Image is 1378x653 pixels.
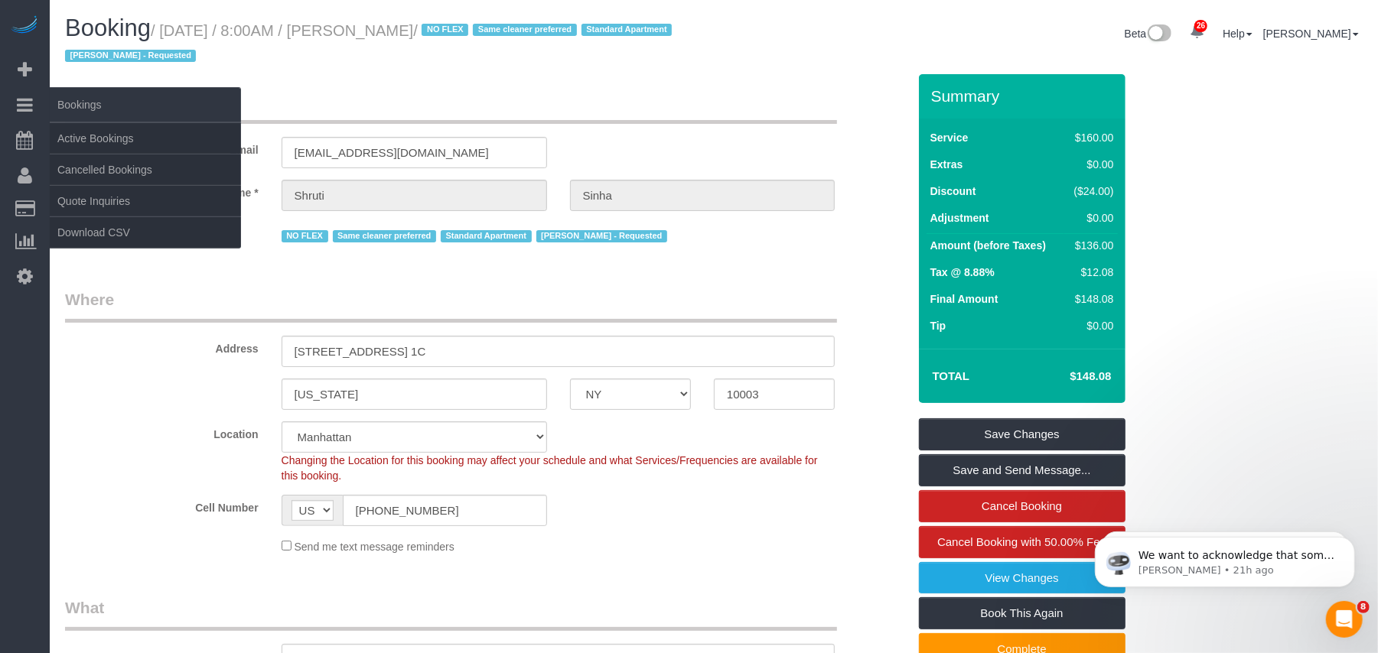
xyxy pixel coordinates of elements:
[1146,24,1171,44] img: New interface
[67,59,264,73] p: Message from Ellie, sent 21h ago
[919,454,1126,486] a: Save and Send Message...
[50,154,241,185] a: Cancelled Bookings
[67,44,263,254] span: We want to acknowledge that some users may be experiencing lag or slower performance in our softw...
[9,15,40,37] img: Automaid Logo
[1068,130,1114,145] div: $160.00
[937,535,1106,548] span: Cancel Booking with 50.00% Fee
[1068,238,1114,253] div: $136.00
[282,137,547,168] input: Email
[536,230,667,242] span: [PERSON_NAME] - Requested
[919,418,1126,450] a: Save Changes
[65,22,676,65] small: / [DATE] / 8:00AM / [PERSON_NAME]
[1223,28,1253,40] a: Help
[54,421,270,442] label: Location
[1194,20,1207,32] span: 26
[919,490,1126,522] a: Cancel Booking
[1357,601,1370,613] span: 8
[282,454,818,482] span: Changing the Location for this booking may affect your schedule and what Services/Frequencies are...
[1182,15,1212,49] a: 26
[50,217,241,248] a: Download CSV
[714,378,835,410] input: Zip Code
[1068,184,1114,199] div: ($24.00)
[1125,28,1172,40] a: Beta
[422,24,468,36] span: NO FLEX
[570,180,836,211] input: Last Name
[282,180,547,211] input: First Name
[54,336,270,356] label: Address
[1024,370,1111,383] h4: $148.08
[65,89,837,124] legend: Who
[930,318,946,333] label: Tip
[930,157,963,172] label: Extras
[930,265,995,280] label: Tax @ 8.88%
[1326,601,1363,638] iframe: Intercom live chat
[1068,318,1114,333] div: $0.00
[1068,210,1114,226] div: $0.00
[1068,157,1114,172] div: $0.00
[65,288,837,323] legend: Where
[919,562,1126,594] a: View Changes
[282,230,328,242] span: NO FLEX
[333,230,436,242] span: Same cleaner preferred
[919,597,1126,629] a: Book This Again
[50,123,241,154] a: Active Bookings
[343,495,547,526] input: Cell Number
[65,50,196,62] span: [PERSON_NAME] - Requested
[54,495,270,515] label: Cell Number
[441,230,532,242] span: Standard Apartment
[919,526,1126,558] a: Cancel Booking with 50.00% Fee
[50,186,241,216] a: Quote Inquiries
[933,369,970,382] strong: Total
[282,378,547,410] input: City
[50,122,241,249] ul: Bookings
[65,15,151,41] span: Booking
[50,87,241,122] span: Bookings
[295,541,454,553] span: Send me text message reminders
[930,184,976,199] label: Discount
[931,87,1118,105] h3: Summary
[1068,291,1114,307] div: $148.08
[581,24,673,36] span: Standard Apartment
[1263,28,1359,40] a: [PERSON_NAME]
[1068,265,1114,280] div: $12.08
[930,210,989,226] label: Adjustment
[65,596,837,631] legend: What
[930,238,1046,253] label: Amount (before Taxes)
[473,24,576,36] span: Same cleaner preferred
[930,130,969,145] label: Service
[1072,505,1378,612] iframe: Intercom notifications message
[930,291,998,307] label: Final Amount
